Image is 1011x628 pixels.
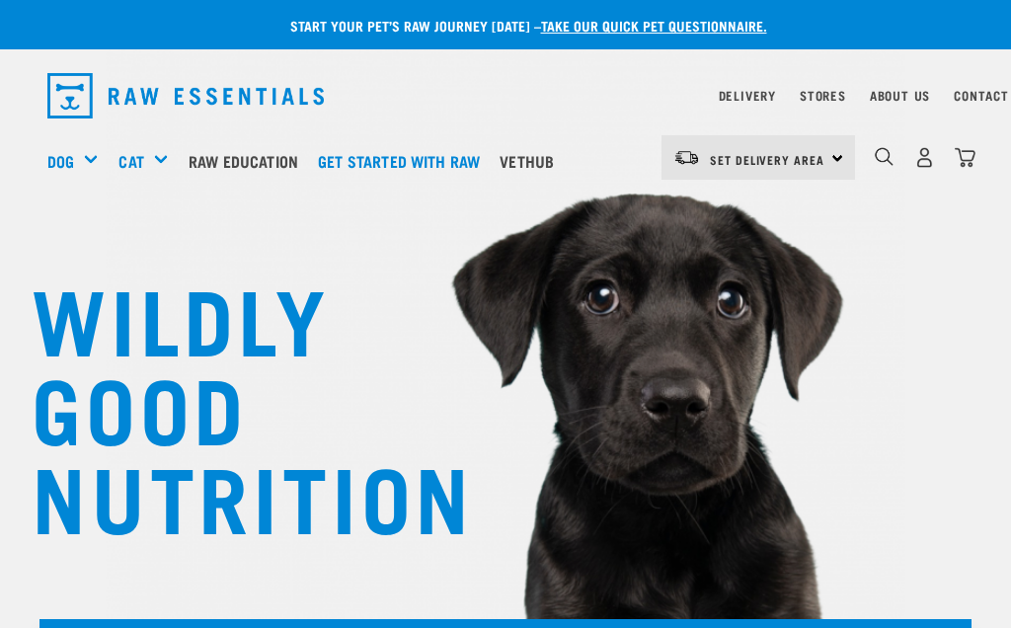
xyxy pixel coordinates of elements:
[32,272,427,538] h1: WILDLY GOOD NUTRITION
[955,147,975,168] img: home-icon@2x.png
[32,65,979,126] nav: dropdown navigation
[541,22,767,29] a: take our quick pet questionnaire.
[495,121,569,200] a: Vethub
[719,92,776,99] a: Delivery
[914,147,935,168] img: user.png
[954,92,1009,99] a: Contact
[184,121,313,200] a: Raw Education
[800,92,846,99] a: Stores
[870,92,930,99] a: About Us
[118,149,143,173] a: Cat
[875,147,894,166] img: home-icon-1@2x.png
[47,73,324,118] img: Raw Essentials Logo
[710,156,824,163] span: Set Delivery Area
[313,121,495,200] a: Get started with Raw
[47,149,74,173] a: Dog
[673,149,700,167] img: van-moving.png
